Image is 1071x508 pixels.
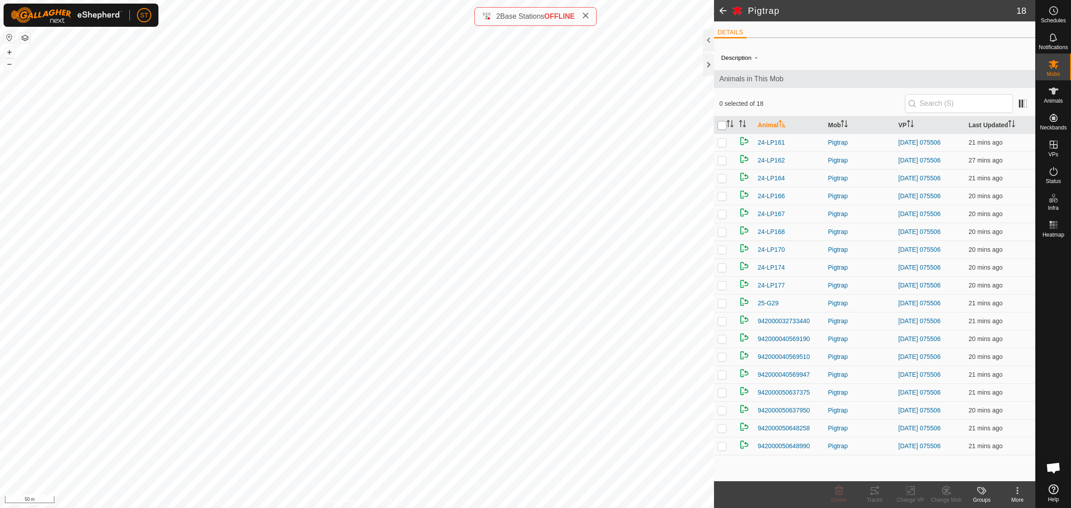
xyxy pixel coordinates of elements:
img: returning on [739,207,750,218]
span: 942000050637950 [758,406,810,415]
span: VPs [1048,152,1058,157]
span: 16 Sept 2025, 6:06 pm [969,228,1003,235]
span: Neckbands [1040,125,1067,130]
li: DETAILS [714,28,747,38]
a: [DATE] 075506 [898,353,941,360]
a: Contact Us [366,496,392,504]
p-sorticon: Activate to sort [1008,121,1015,129]
span: 16 Sept 2025, 6:07 pm [969,335,1003,342]
button: Reset Map [4,32,15,43]
img: returning on [739,368,750,379]
img: returning on [739,279,750,289]
a: [DATE] 075506 [898,210,941,217]
span: Notifications [1039,45,1068,50]
div: Pigtrap [828,192,892,201]
span: - [751,50,761,65]
label: Description [721,54,751,61]
img: Gallagher Logo [11,7,122,23]
p-sorticon: Activate to sort [841,121,848,129]
img: returning on [739,350,750,361]
a: [DATE] 075506 [898,139,941,146]
span: 24-LP166 [758,192,785,201]
div: Tracks [857,496,892,504]
div: Pigtrap [828,316,892,326]
span: ST [140,11,148,20]
a: [DATE] 075506 [898,389,941,396]
a: [DATE] 075506 [898,317,941,325]
span: Animals [1044,98,1063,104]
h2: Pigtrap [748,5,1017,16]
span: 942000032733440 [758,316,810,326]
span: 16 Sept 2025, 6:05 pm [969,442,1003,450]
img: returning on [739,225,750,236]
span: 24-LP174 [758,263,785,272]
span: Animals in This Mob [719,74,1030,84]
span: 16 Sept 2025, 6:05 pm [969,175,1003,182]
a: Privacy Policy [322,496,355,504]
div: Pigtrap [828,156,892,165]
span: Help [1048,497,1059,502]
span: 16 Sept 2025, 6:06 pm [969,192,1003,200]
a: [DATE] 075506 [898,175,941,182]
button: Map Layers [20,33,30,43]
span: 24-LP167 [758,209,785,219]
img: returning on [739,154,750,164]
span: 16 Sept 2025, 6:05 pm [969,317,1003,325]
input: Search (S) [905,94,1013,113]
a: [DATE] 075506 [898,442,941,450]
div: Pigtrap [828,388,892,397]
span: 24-LP164 [758,174,785,183]
div: Pigtrap [828,370,892,379]
th: Mob [825,117,895,134]
span: 942000050637375 [758,388,810,397]
span: 942000040569947 [758,370,810,379]
span: 25-G29 [758,299,779,308]
div: Groups [964,496,1000,504]
th: VP [895,117,965,134]
span: 16 Sept 2025, 6:07 pm [969,264,1003,271]
img: returning on [739,243,750,254]
button: + [4,47,15,58]
div: Pigtrap [828,138,892,147]
img: returning on [739,421,750,432]
span: Infra [1048,205,1059,211]
img: returning on [739,314,750,325]
img: returning on [739,332,750,343]
span: 16 Sept 2025, 6:06 pm [969,246,1003,253]
div: Pigtrap [828,245,892,254]
th: Animal [754,117,825,134]
span: 16 Sept 2025, 6:06 pm [969,139,1003,146]
span: 16 Sept 2025, 6:06 pm [969,282,1003,289]
span: 16 Sept 2025, 5:59 pm [969,157,1003,164]
a: Help [1036,481,1071,506]
div: Change Mob [928,496,964,504]
th: Last Updated [965,117,1036,134]
span: 16 Sept 2025, 6:05 pm [969,389,1003,396]
span: 942000050648258 [758,424,810,433]
span: 0 selected of 18 [719,99,905,108]
a: [DATE] 075506 [898,425,941,432]
a: [DATE] 075506 [898,157,941,164]
div: Pigtrap [828,174,892,183]
img: returning on [739,386,750,396]
img: returning on [739,439,750,450]
span: 942000040569510 [758,352,810,362]
span: 2 [496,12,500,20]
span: OFFLINE [544,12,575,20]
a: [DATE] 075506 [898,282,941,289]
div: Pigtrap [828,441,892,451]
span: 16 Sept 2025, 6:06 pm [969,353,1003,360]
div: Pigtrap [828,424,892,433]
a: [DATE] 075506 [898,371,941,378]
p-sorticon: Activate to sort [739,121,746,129]
span: 24-LP177 [758,281,785,290]
p-sorticon: Activate to sort [779,121,786,129]
div: Change VP [892,496,928,504]
span: Status [1046,179,1061,184]
div: Pigtrap [828,352,892,362]
span: 16 Sept 2025, 6:05 pm [969,300,1003,307]
div: Pigtrap [828,299,892,308]
span: 16 Sept 2025, 6:07 pm [969,210,1003,217]
span: Heatmap [1042,232,1064,237]
img: returning on [739,189,750,200]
